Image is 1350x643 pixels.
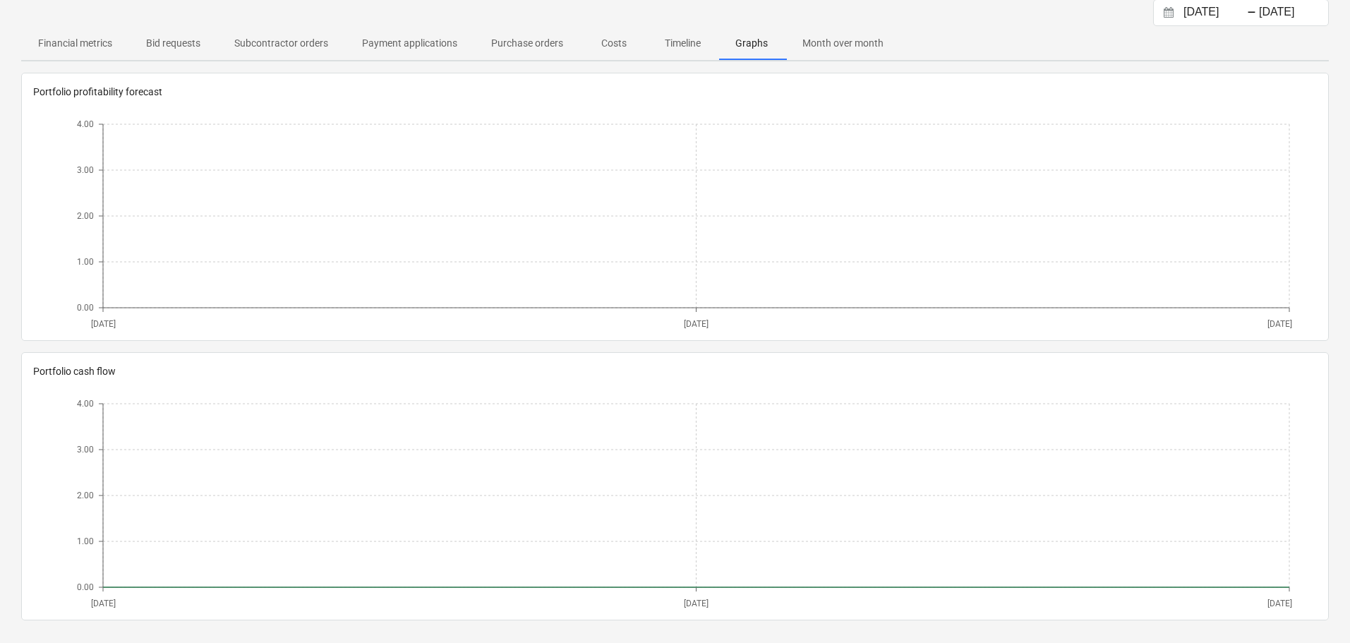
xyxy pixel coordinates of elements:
[33,364,1317,379] p: Portfolio cash flow
[1256,3,1328,23] input: End Date
[735,36,769,51] p: Graphs
[77,491,94,500] tspan: 2.00
[77,399,94,409] tspan: 4.00
[77,257,94,267] tspan: 1.00
[362,36,457,51] p: Payment applications
[684,599,709,608] tspan: [DATE]
[1247,8,1256,17] div: -
[33,85,1317,100] p: Portfolio profitability forecast
[38,36,112,51] p: Financial metrics
[77,582,94,592] tspan: 0.00
[234,36,328,51] p: Subcontractor orders
[146,36,200,51] p: Bid requests
[77,303,94,313] tspan: 0.00
[684,319,709,329] tspan: [DATE]
[77,536,94,546] tspan: 1.00
[91,599,116,608] tspan: [DATE]
[91,319,116,329] tspan: [DATE]
[1267,319,1292,329] tspan: [DATE]
[491,36,563,51] p: Purchase orders
[597,36,631,51] p: Costs
[77,119,94,129] tspan: 4.00
[1267,599,1292,608] tspan: [DATE]
[1279,575,1350,643] iframe: Chat Widget
[802,36,884,51] p: Month over month
[1181,3,1253,23] input: Start Date
[77,211,94,221] tspan: 2.00
[77,445,94,455] tspan: 3.00
[77,165,94,175] tspan: 3.00
[1157,5,1181,21] button: Interact with the calendar and add the check-in date for your trip.
[665,36,701,51] p: Timeline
